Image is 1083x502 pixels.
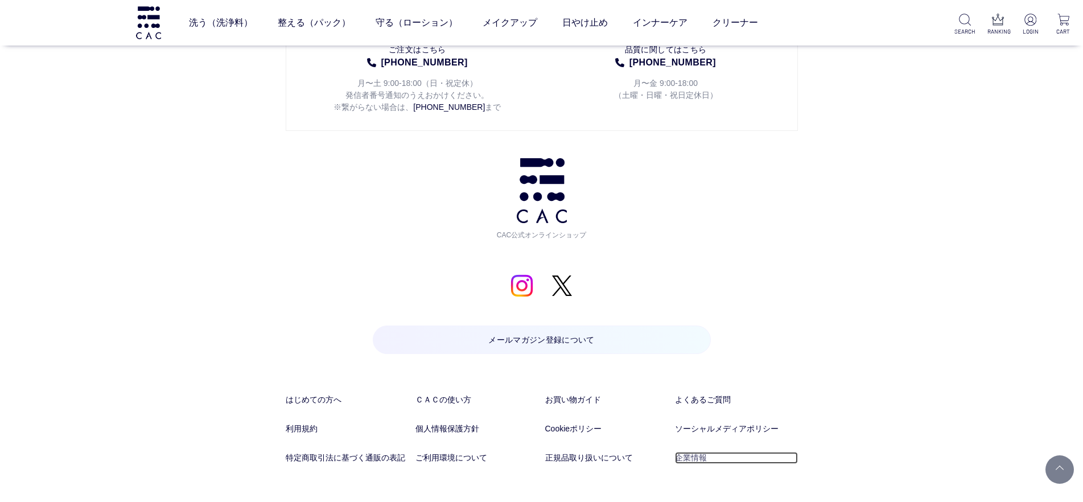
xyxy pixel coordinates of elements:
a: ソーシャルメディアポリシー [675,423,798,435]
a: ご利用環境について [415,452,538,464]
a: はじめての方へ [286,394,409,406]
a: LOGIN [1020,14,1041,36]
a: CART [1053,14,1074,36]
a: 日やけ止め [562,7,608,39]
a: SEARCH [954,14,975,36]
p: CART [1053,27,1074,36]
p: LOGIN [1020,27,1041,36]
a: メールマガジン登録について [373,326,711,354]
p: RANKING [987,27,1008,36]
a: 正規品取り扱いについて [545,452,668,464]
a: 洗う（洗浄料） [189,7,253,39]
a: 利用規約 [286,423,409,435]
a: RANKING [987,14,1008,36]
p: 月〜金 9:00-18:00 （土曜・日曜・祝日定休日） [560,69,772,101]
a: メイクアップ [483,7,537,39]
p: 月〜土 9:00-18:00（日・祝定休） 発信者番号通知のうえおかけください。 ※繋がらない場合は、 まで [312,69,524,113]
a: CAC公式オンラインショップ [493,158,590,240]
a: クリーナー [713,7,758,39]
a: お買い物ガイド [545,394,668,406]
a: 整える（パック） [278,7,351,39]
a: 守る（ローション） [376,7,458,39]
a: Cookieポリシー [545,423,668,435]
p: SEARCH [954,27,975,36]
a: 企業情報 [675,452,798,464]
a: 個人情報保護方針 [415,423,538,435]
span: CAC公式オンラインショップ [493,223,590,240]
a: 特定商取引法に基づく通販の表記 [286,452,409,464]
img: logo [134,6,163,39]
a: よくあるご質問 [675,394,798,406]
a: ＣＡＣの使い方 [415,394,538,406]
a: インナーケア [633,7,687,39]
